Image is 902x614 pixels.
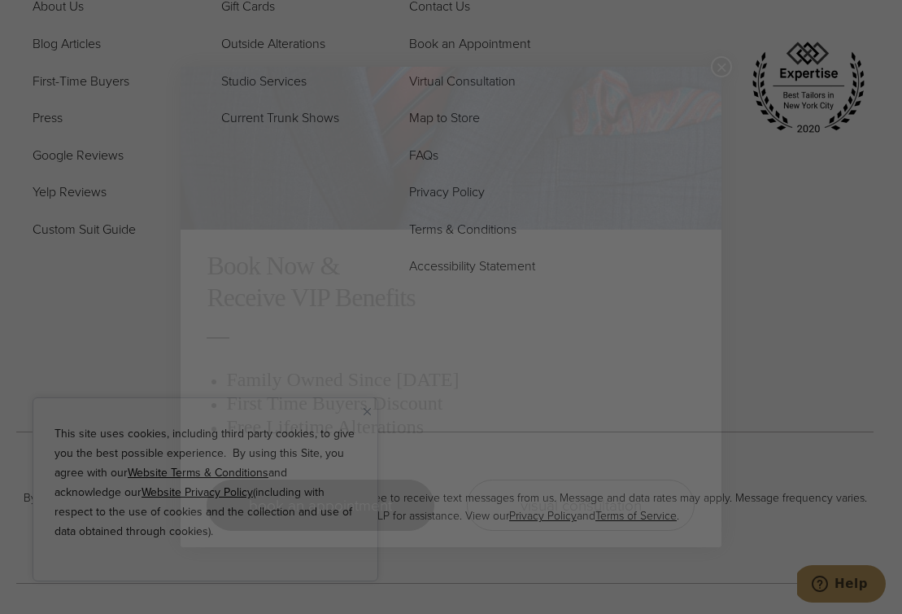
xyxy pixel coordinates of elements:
h2: Book Now & Receive VIP Benefits [207,250,695,313]
h3: Free Lifetime Alterations [226,415,695,439]
button: Close [711,56,732,77]
a: visual consultation [467,480,695,531]
span: Help [37,11,71,26]
a: book an appointment [207,480,434,531]
h3: First Time Buyers Discount [226,392,695,415]
h3: Family Owned Since [DATE] [226,368,695,392]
